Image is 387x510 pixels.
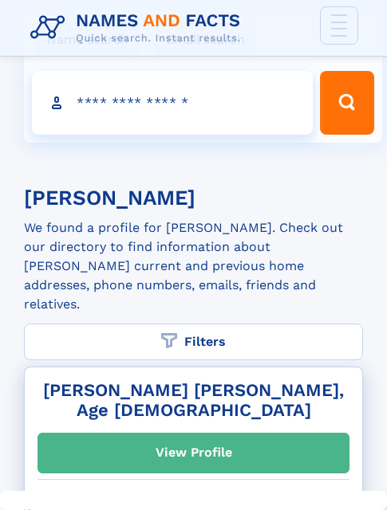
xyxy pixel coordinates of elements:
[24,324,363,360] label: Filters
[156,434,232,471] div: View Profile
[24,188,347,208] h1: [PERSON_NAME]
[24,218,363,320] div: We found a profile for [PERSON_NAME]. Check out our directory to find information about [PERSON_N...
[320,71,374,135] button: Search Button
[32,71,313,135] input: search input
[38,433,349,472] a: View Profile
[38,380,349,420] a: [PERSON_NAME] [PERSON_NAME], Age [DEMOGRAPHIC_DATA]
[24,6,254,49] img: Logo Names and Facts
